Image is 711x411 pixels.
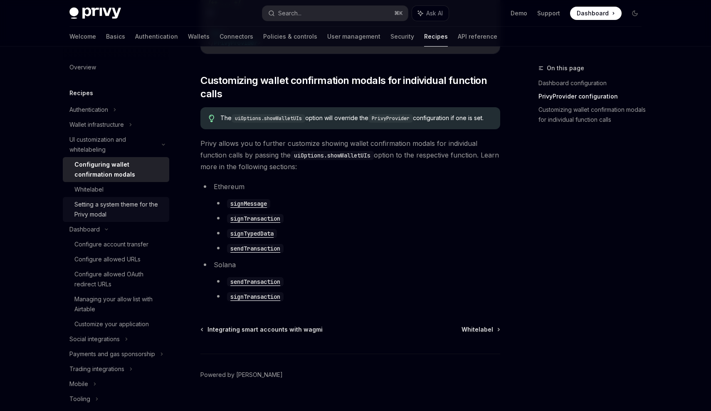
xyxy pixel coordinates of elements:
div: Configuring wallet confirmation modals [74,160,164,180]
div: Wallet infrastructure [69,120,124,130]
button: Ask AI [412,6,449,21]
button: Toggle dark mode [628,7,642,20]
div: Configure allowed URLs [74,254,141,264]
a: API reference [458,27,497,47]
div: Mobile [69,379,88,389]
a: Overview [63,60,169,75]
a: sendTransaction [227,277,284,285]
a: Customizing wallet confirmation modals for individual function calls [538,103,648,126]
a: Support [537,9,560,17]
a: Integrating smart accounts with wagmi [201,325,323,334]
span: Privy allows you to further customize showing wallet confirmation modals for individual function ... [200,138,500,172]
a: Welcome [69,27,96,47]
a: Recipes [424,27,448,47]
a: Whitelabel [63,182,169,197]
a: Configuring wallet confirmation modals [63,157,169,182]
a: signTransaction [227,214,284,222]
div: Trading integrations [69,364,124,374]
svg: Tip [209,115,215,122]
button: Search...⌘K [262,6,408,21]
div: Whitelabel [74,185,104,194]
code: sendTransaction [227,244,284,253]
a: Configure account transfer [63,237,169,252]
a: Whitelabel [462,325,499,334]
span: Ask AI [426,9,443,17]
div: Tooling [69,394,90,404]
div: Dashboard [69,224,100,234]
span: On this page [547,63,584,73]
a: User management [327,27,380,47]
a: Managing your allow list with Airtable [63,292,169,317]
a: Customize your application [63,317,169,332]
a: Demo [511,9,527,17]
h5: Recipes [69,88,93,98]
span: Customizing wallet confirmation modals for individual function calls [200,74,500,101]
code: sendTransaction [227,277,284,286]
a: signTypedData [227,229,277,237]
div: Customize your application [74,319,149,329]
div: Payments and gas sponsorship [69,349,155,359]
a: Wallets [188,27,210,47]
a: Dashboard [570,7,622,20]
div: Configure allowed OAuth redirect URLs [74,269,164,289]
a: Configure allowed URLs [63,252,169,267]
li: Solana [200,259,500,302]
li: Ethereum [200,181,500,254]
a: Connectors [220,27,253,47]
a: Dashboard configuration [538,76,648,90]
div: Authentication [69,105,108,115]
a: Setting a system theme for the Privy modal [63,197,169,222]
div: Configure account transfer [74,239,148,249]
a: Policies & controls [263,27,317,47]
a: Authentication [135,27,178,47]
a: Configure allowed OAuth redirect URLs [63,267,169,292]
a: Security [390,27,414,47]
span: ⌘ K [394,10,403,17]
a: PrivyProvider configuration [538,90,648,103]
div: Setting a system theme for the Privy modal [74,199,164,219]
code: signTransaction [227,214,284,223]
div: Overview [69,62,96,72]
a: sendTransaction [227,244,284,252]
div: Social integrations [69,334,120,344]
code: PrivyProvider [368,114,413,123]
code: uiOptions.showWalletUIs [291,151,374,160]
code: uiOptions.showWalletUIs [232,114,305,123]
a: signTransaction [227,292,284,300]
a: Powered by [PERSON_NAME] [200,371,283,379]
img: dark logo [69,7,121,19]
div: UI customization and whitelabeling [69,135,157,155]
span: Dashboard [577,9,609,17]
div: Search... [278,8,301,18]
div: Managing your allow list with Airtable [74,294,164,314]
a: Basics [106,27,125,47]
span: Integrating smart accounts with wagmi [207,325,323,334]
code: signTypedData [227,229,277,238]
span: Whitelabel [462,325,493,334]
span: The option will override the configuration if one is set. [220,114,492,123]
a: signMessage [227,199,270,207]
code: signTransaction [227,292,284,301]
